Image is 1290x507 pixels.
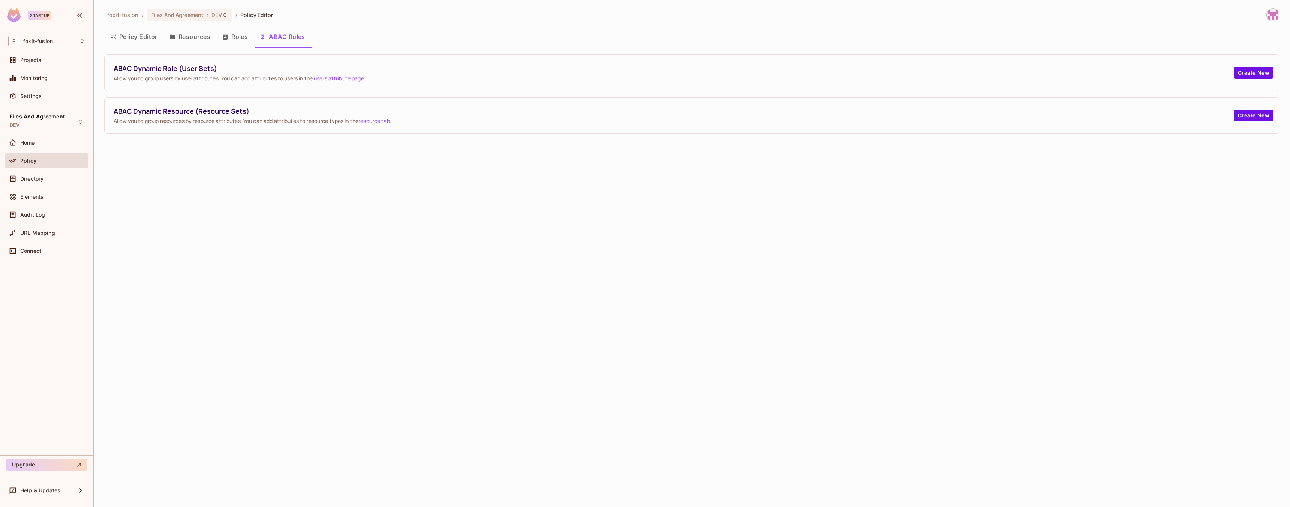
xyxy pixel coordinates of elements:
img: Aashish Chugh [1267,9,1279,21]
span: Monitoring [20,75,48,81]
span: DEV [10,122,19,128]
span: Elements [20,194,43,200]
span: Files And Agreement [151,11,204,18]
span: URL Mapping [20,230,55,236]
span: Connect [20,248,41,254]
button: Roles [216,27,254,46]
span: DEV [211,11,222,18]
button: Resources [163,27,216,46]
button: Policy Editor [104,27,163,46]
button: Create New [1234,109,1273,121]
a: resource tab [358,117,390,124]
button: Upgrade [6,459,87,471]
li: / [235,11,237,18]
span: ABAC Dynamic Role (User Sets) [114,64,1234,73]
button: ABAC Rules [254,27,311,46]
span: : [206,12,209,18]
img: SReyMgAAAABJRU5ErkJggg== [7,8,21,22]
span: Allow you to group resources by resource attributes. You can add attributes to resource types in ... [114,117,1234,124]
span: ABAC Dynamic Resource (Resource Sets) [114,106,1234,116]
div: Startup [28,11,51,20]
span: Help & Updates [20,487,60,493]
button: Create New [1234,67,1273,79]
span: Allow you to group users by user attributes. You can add attributes to users in the . [114,75,1234,82]
span: Settings [20,93,42,99]
span: Directory [20,176,43,182]
span: Workspace: foxit-fusion [23,38,53,44]
span: Audit Log [20,212,45,218]
span: Policy Editor [240,11,273,18]
span: the active workspace [107,11,139,18]
span: Projects [20,57,41,63]
a: users attribute page [314,75,364,82]
span: Policy [20,158,36,164]
li: / [142,11,144,18]
span: Home [20,140,35,146]
span: F [8,36,19,46]
span: Files And Agreement [10,114,65,120]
